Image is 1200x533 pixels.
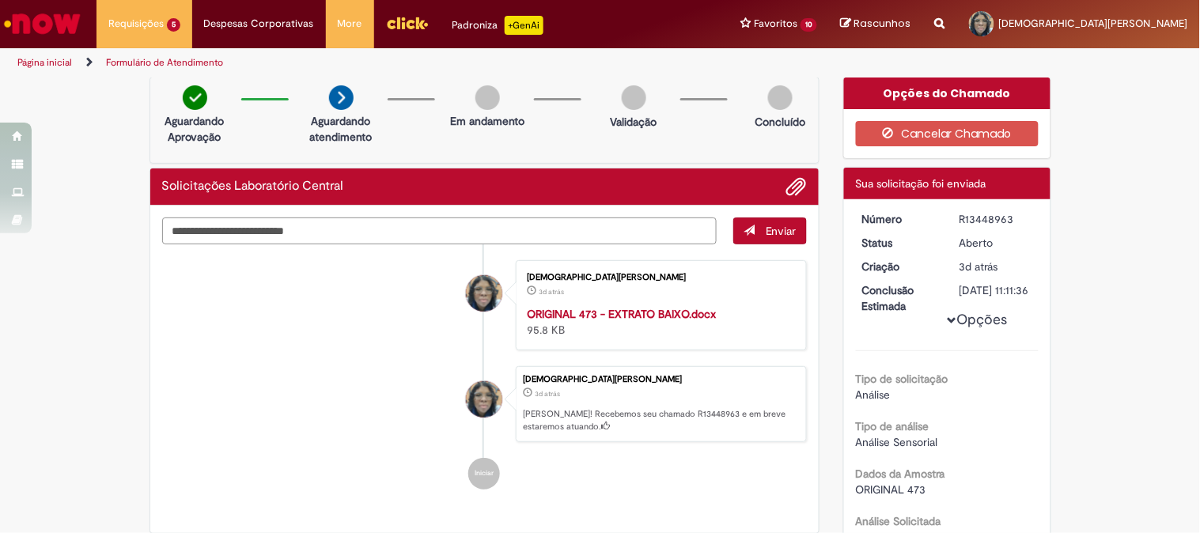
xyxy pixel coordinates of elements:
[856,372,948,386] b: Tipo de solicitação
[960,235,1033,251] div: Aberto
[960,282,1033,298] div: [DATE] 11:11:36
[386,11,429,35] img: click_logo_yellow_360x200.png
[2,8,83,40] img: ServiceNow
[466,381,502,418] div: Cristiane Alves Da Silva Luna Pontes
[539,287,564,297] span: 3d atrás
[108,16,164,32] span: Requisições
[450,113,524,129] p: Em andamento
[733,217,807,244] button: Enviar
[960,259,998,274] span: 3d atrás
[754,16,797,32] span: Favoritos
[303,113,380,145] p: Aguardando atendimento
[766,224,797,238] span: Enviar
[505,16,543,35] p: +GenAi
[768,85,793,110] img: img-circle-grey.png
[162,366,808,442] li: Cristiane Alves Da Silva Luna Pontes
[755,114,805,130] p: Concluído
[106,56,223,69] a: Formulário de Atendimento
[611,114,657,130] p: Validação
[999,17,1188,30] span: [DEMOGRAPHIC_DATA][PERSON_NAME]
[856,435,938,449] span: Análise Sensorial
[12,48,788,77] ul: Trilhas de página
[856,467,945,481] b: Dados da Amostra
[801,18,817,32] span: 10
[527,306,790,338] div: 95.8 KB
[622,85,646,110] img: img-circle-grey.png
[535,389,560,399] span: 3d atrás
[204,16,314,32] span: Despesas Corporativas
[535,389,560,399] time: 26/08/2025 15:11:33
[856,387,891,402] span: Análise
[960,259,1033,274] div: 26/08/2025 15:11:33
[183,85,207,110] img: check-circle-green.png
[527,307,716,321] a: ORIGINAL 473 - EXTRATO BAIXO.docx
[844,77,1050,109] div: Opções do Chamado
[523,408,798,433] p: [PERSON_NAME]! Recebemos seu chamado R13448963 e em breve estaremos atuando.
[856,514,941,528] b: Análise Solicitada
[162,217,717,244] textarea: Digite sua mensagem aqui...
[466,275,502,312] div: Cristiane Alves Da Silva Luna Pontes
[854,16,911,31] span: Rascunhos
[523,375,798,384] div: [DEMOGRAPHIC_DATA][PERSON_NAME]
[167,18,180,32] span: 5
[157,113,233,145] p: Aguardando Aprovação
[856,419,929,433] b: Tipo de análise
[850,259,948,274] dt: Criação
[856,176,986,191] span: Sua solicitação foi enviada
[841,17,911,32] a: Rascunhos
[329,85,354,110] img: arrow-next.png
[527,273,790,282] div: [DEMOGRAPHIC_DATA][PERSON_NAME]
[850,282,948,314] dt: Conclusão Estimada
[475,85,500,110] img: img-circle-grey.png
[856,482,926,497] span: ORIGINAL 473
[338,16,362,32] span: More
[452,16,543,35] div: Padroniza
[960,259,998,274] time: 26/08/2025 15:11:33
[162,244,808,505] ul: Histórico de tíquete
[162,180,344,194] h2: Solicitações Laboratório Central Histórico de tíquete
[960,211,1033,227] div: R13448963
[17,56,72,69] a: Página inicial
[850,211,948,227] dt: Número
[856,121,1039,146] button: Cancelar Chamado
[539,287,564,297] time: 26/08/2025 15:21:02
[786,176,807,197] button: Adicionar anexos
[850,235,948,251] dt: Status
